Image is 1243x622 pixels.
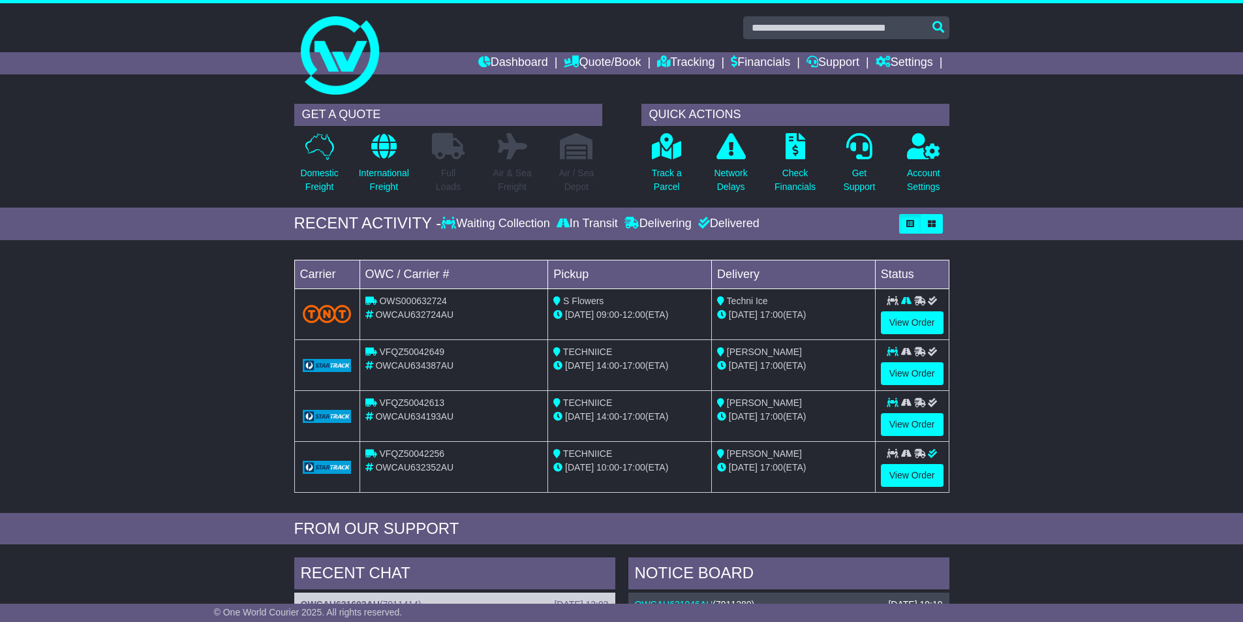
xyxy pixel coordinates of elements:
[301,599,380,610] a: OWCAU631602AU
[432,166,465,194] p: Full Loads
[651,132,683,201] a: Track aParcel
[379,448,444,459] span: VFQZ50042256
[760,309,783,320] span: 17:00
[622,309,645,320] span: 12:00
[906,132,941,201] a: AccountSettings
[596,309,619,320] span: 09:00
[727,448,802,459] span: [PERSON_NAME]
[628,557,949,593] div: NOTICE BOARD
[717,308,870,322] div: (ETA)
[553,410,706,424] div: - (ETA)
[635,599,713,610] a: OWCAU631046AU
[563,397,612,408] span: TECHNIICE
[565,360,594,371] span: [DATE]
[729,360,758,371] span: [DATE]
[729,411,758,422] span: [DATE]
[888,599,942,610] div: [DATE] 19:19
[711,260,875,288] td: Delivery
[729,309,758,320] span: [DATE]
[717,410,870,424] div: (ETA)
[727,296,768,306] span: Techni Ice
[294,557,615,593] div: RECENT CHAT
[565,462,594,473] span: [DATE]
[553,308,706,322] div: - (ETA)
[843,166,875,194] p: Get Support
[553,217,621,231] div: In Transit
[300,166,338,194] p: Domestic Freight
[294,214,442,233] div: RECENT ACTIVITY -
[303,461,352,474] img: GetCarrierServiceLogo
[360,260,548,288] td: OWC / Carrier #
[554,599,608,610] div: [DATE] 13:03
[565,309,594,320] span: [DATE]
[622,462,645,473] span: 17:00
[760,411,783,422] span: 17:00
[303,305,352,322] img: TNT_Domestic.png
[563,448,612,459] span: TECHNIICE
[294,520,949,538] div: FROM OUR SUPPORT
[596,411,619,422] span: 14:00
[563,296,604,306] span: S Flowers
[727,397,802,408] span: [PERSON_NAME]
[842,132,876,201] a: GetSupport
[717,359,870,373] div: (ETA)
[379,347,444,357] span: VFQZ50042649
[478,52,548,74] a: Dashboard
[553,461,706,474] div: - (ETA)
[774,132,816,201] a: CheckFinancials
[359,166,409,194] p: International Freight
[565,411,594,422] span: [DATE]
[358,132,410,201] a: InternationalFreight
[760,462,783,473] span: 17:00
[641,104,949,126] div: QUICK ACTIONS
[548,260,712,288] td: Pickup
[564,52,641,74] a: Quote/Book
[731,52,790,74] a: Financials
[375,411,453,422] span: OWCAU634193AU
[375,360,453,371] span: OWCAU634387AU
[375,309,453,320] span: OWCAU632724AU
[559,166,594,194] p: Air / Sea Depot
[622,360,645,371] span: 17:00
[875,260,949,288] td: Status
[881,362,944,385] a: View Order
[379,296,447,306] span: OWS000632724
[596,360,619,371] span: 14:00
[303,410,352,423] img: GetCarrierServiceLogo
[713,132,748,201] a: NetworkDelays
[493,166,532,194] p: Air & Sea Freight
[563,347,612,357] span: TECHNIICE
[652,166,682,194] p: Track a Parcel
[907,166,940,194] p: Account Settings
[717,461,870,474] div: (ETA)
[657,52,714,74] a: Tracking
[635,599,943,610] div: ( )
[760,360,783,371] span: 17:00
[301,599,609,610] div: ( )
[383,599,419,610] span: 7911414
[622,411,645,422] span: 17:00
[775,166,816,194] p: Check Financials
[881,464,944,487] a: View Order
[695,217,760,231] div: Delivered
[553,359,706,373] div: - (ETA)
[294,260,360,288] td: Carrier
[714,166,747,194] p: Network Delays
[716,599,752,610] span: 7911280
[727,347,802,357] span: [PERSON_NAME]
[729,462,758,473] span: [DATE]
[596,462,619,473] span: 10:00
[214,607,403,617] span: © One World Courier 2025. All rights reserved.
[876,52,933,74] a: Settings
[294,104,602,126] div: GET A QUOTE
[881,311,944,334] a: View Order
[379,397,444,408] span: VFQZ50042613
[621,217,695,231] div: Delivering
[881,413,944,436] a: View Order
[303,359,352,372] img: GetCarrierServiceLogo
[806,52,859,74] a: Support
[375,462,453,473] span: OWCAU632352AU
[299,132,339,201] a: DomesticFreight
[441,217,553,231] div: Waiting Collection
